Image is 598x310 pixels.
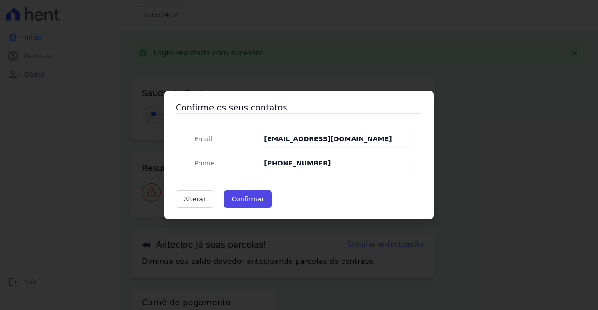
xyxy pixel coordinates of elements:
[194,135,213,143] span: translation missing: pt-BR.public.contracts.modal.confirmation.email
[176,102,422,113] h3: Confirme os seus contatos
[194,159,214,167] span: translation missing: pt-BR.public.contracts.modal.confirmation.phone
[176,190,214,208] a: Alterar
[264,135,392,143] strong: [EMAIL_ADDRESS][DOMAIN_NAME]
[264,159,331,167] strong: [PHONE_NUMBER]
[224,190,272,208] button: Confirmar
